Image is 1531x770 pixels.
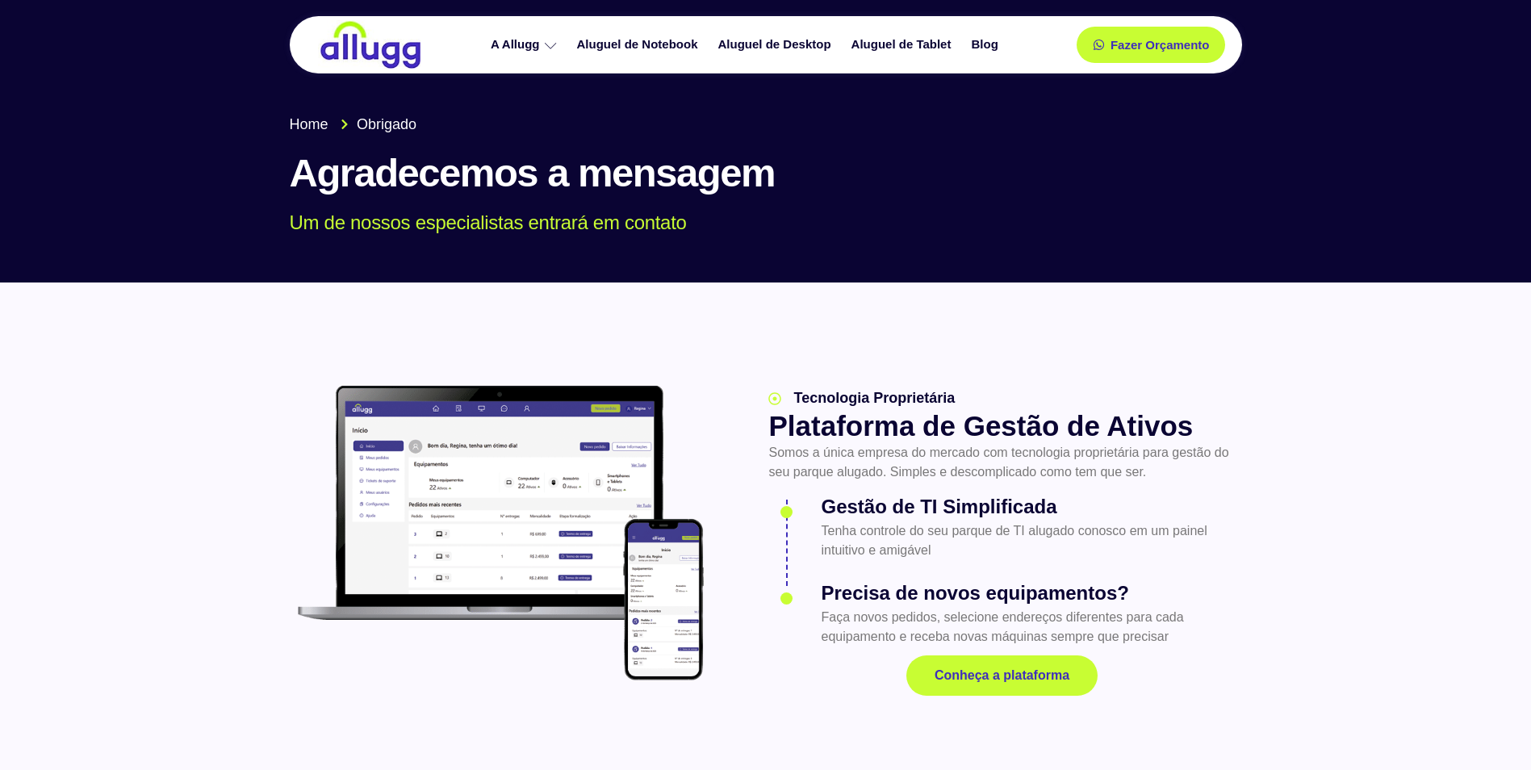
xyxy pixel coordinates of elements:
span: Obrigado [353,114,416,136]
span: Conheça a plataforma [935,669,1069,682]
span: Home [290,114,328,136]
img: plataforma allugg [290,379,713,688]
a: A Allugg [483,31,569,59]
h3: Precisa de novos equipamentos? [821,579,1235,608]
a: Conheça a plataforma [906,655,1098,696]
p: Tenha controle do seu parque de TI alugado conosco em um painel intuitivo e amigável [821,521,1235,560]
p: Somos a única empresa do mercado com tecnologia proprietária para gestão do seu parque alugado. S... [768,443,1235,482]
a: Aluguel de Desktop [710,31,843,59]
p: Um de nossos especialistas entrará em contato [290,211,1219,235]
p: Faça novos pedidos, selecione endereços diferentes para cada equipamento e receba novas máquinas ... [821,608,1235,647]
h1: Agradecemos a mensagem [290,152,1242,195]
h3: Gestão de TI Simplificada [821,492,1235,521]
a: Aluguel de Notebook [569,31,710,59]
a: Fazer Orçamento [1077,27,1226,63]
span: Tecnologia Proprietária [789,387,955,409]
h2: Plataforma de Gestão de Ativos [768,409,1235,443]
a: Aluguel de Tablet [843,31,964,59]
a: Blog [963,31,1010,59]
img: locação de TI é Allugg [318,20,423,69]
span: Fazer Orçamento [1111,39,1210,51]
